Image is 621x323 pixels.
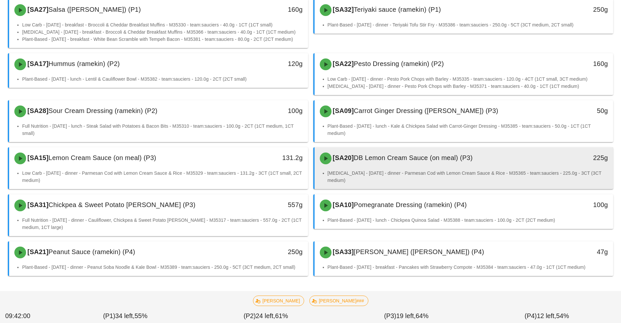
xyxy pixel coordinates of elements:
div: 100g [542,200,608,210]
li: [MEDICAL_DATA] - [DATE] - breakfast - Broccoli & Cheddar Breakfast Muffins - M35366 - team:saucie... [22,28,303,36]
span: Peanut Sauce (ramekin) (P4) [49,248,135,255]
li: Plant-Based - [DATE] - lunch - Kale & Chickpea Salad with Carrot-Ginger Dressing - M35385 - team:... [328,122,608,137]
span: [SA27] [26,6,49,13]
span: [PERSON_NAME]### [314,296,364,306]
li: Plant-Based - [DATE] - breakfast - Pancakes with Strawberry Compote - M35384 - team:sauciers - 47... [328,264,608,271]
div: 250g [542,4,608,15]
span: Pesto Dressing (ramekin) (P2) [354,60,444,67]
span: [SA33] [332,248,354,255]
div: 47g [542,247,608,257]
span: DB Lemon Cream Sauce (on meal) (P3) [354,154,472,161]
span: [SA32] [332,6,354,13]
span: [SA21] [26,248,49,255]
div: (P3) 64% [336,310,477,322]
span: [SA31] [26,201,49,208]
div: 50g [542,105,608,116]
div: (P4) 54% [477,310,617,322]
span: [SA28] [26,107,49,114]
li: Low Carb - [DATE] - dinner - Parmesan Cod with Lemon Cream Sauce & Rice - M35329 - team:sauciers ... [22,170,303,184]
li: Plant-Based - [DATE] - breakfast - White Bean Scramble with Tempeh Bacon - M35381 - team:sauciers... [22,36,303,43]
span: Chickpea & Sweet Potato [PERSON_NAME] (P3) [49,201,196,208]
li: Low Carb - [DATE] - dinner - Pesto Pork Chops with Barley - M35335 - team:sauciers - 120.0g - 4CT... [328,75,608,83]
li: Plant-Based - [DATE] - dinner - Teriyaki Tofu Stir Fry - M35386 - team:sauciers - 250.0g - 5CT (3... [328,21,608,28]
div: 160g [236,4,303,15]
span: [SA17] [26,60,49,67]
div: 225g [542,153,608,163]
li: Plant-Based - [DATE] - lunch - Lentil & Cauliflower Bowl - M35382 - team:sauciers - 120.0g - 2CT ... [22,75,303,83]
div: 557g [236,200,303,210]
div: (P2) 61% [196,310,336,322]
span: 34 left, [115,312,134,319]
div: 131.2g [236,153,303,163]
span: [SA20] [332,154,354,161]
div: 120g [236,58,303,69]
div: 250g [236,247,303,257]
span: [SA22] [332,60,354,67]
div: 100g [236,105,303,116]
span: 19 left, [396,312,416,319]
span: [PERSON_NAME] ([PERSON_NAME]) (P4) [354,248,484,255]
span: 24 left, [256,312,275,319]
span: Sour Cream Dressing (ramekin) (P2) [49,107,157,114]
span: Salsa ([PERSON_NAME]) (P1) [49,6,141,13]
span: Lemon Cream Sauce (on meal) (P3) [49,154,156,161]
li: Plant-Based - [DATE] - dinner - Peanut Soba Noodle & Kale Bowl - M35389 - team:sauciers - 250.0g ... [22,264,303,271]
div: 160g [542,58,608,69]
span: Carrot Ginger Dressing ([PERSON_NAME]) (P3) [354,107,498,114]
span: Pomegranate Dressing (ramekin) (P4) [354,201,467,208]
li: Full Nutrition - [DATE] - lunch - Steak Salad with Potatoes & Bacon Bits - M35310 - team:sauciers... [22,122,303,137]
div: 09:42:00 [4,310,55,322]
span: [SA15] [26,154,49,161]
li: Full Nutrition - [DATE] - dinner - Cauliflower, Chickpea & Sweet Potato [PERSON_NAME] - M35317 - ... [22,217,303,231]
li: Plant-Based - [DATE] - lunch - Chickpea Quinoa Salad - M35388 - team:sauciers - 100.0g - 2CT (2CT... [328,217,608,224]
span: [SA09] [332,107,354,114]
span: [SA10] [332,201,354,208]
span: Teriyaki sauce (ramekin) (P1) [354,6,441,13]
span: 12 left, [537,312,556,319]
span: [PERSON_NAME] [257,296,300,306]
li: [MEDICAL_DATA] - [DATE] - dinner - Pesto Pork Chops with Barley - M35371 - team:sauciers - 40.0g ... [328,83,608,90]
div: (P1) 55% [55,310,196,322]
li: [MEDICAL_DATA] - [DATE] - dinner - Parmesan Cod with Lemon Cream Sauce & Rice - M35365 - team:sau... [328,170,608,184]
li: Low Carb - [DATE] - breakfast - Broccoli & Cheddar Breakfast Muffins - M35330 - team:sauciers - 4... [22,21,303,28]
span: Hummus (ramekin) (P2) [49,60,120,67]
